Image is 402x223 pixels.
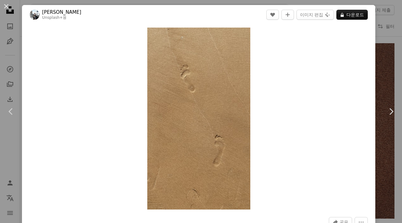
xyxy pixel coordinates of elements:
[380,81,402,142] a: 다음
[266,10,279,20] button: 좋아요
[42,15,81,20] div: 용
[147,28,250,210] button: 이 이미지 확대
[296,10,334,20] button: 이미지 편집
[30,10,40,20] img: Kübra Arslaner의 프로필로 이동
[147,28,250,210] img: 바다 근처 해변의 모래에 발자국
[42,15,63,20] a: Unsplash+
[281,10,294,20] button: 컬렉션에 추가
[42,9,81,15] a: [PERSON_NAME]
[336,10,368,20] button: 다운로드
